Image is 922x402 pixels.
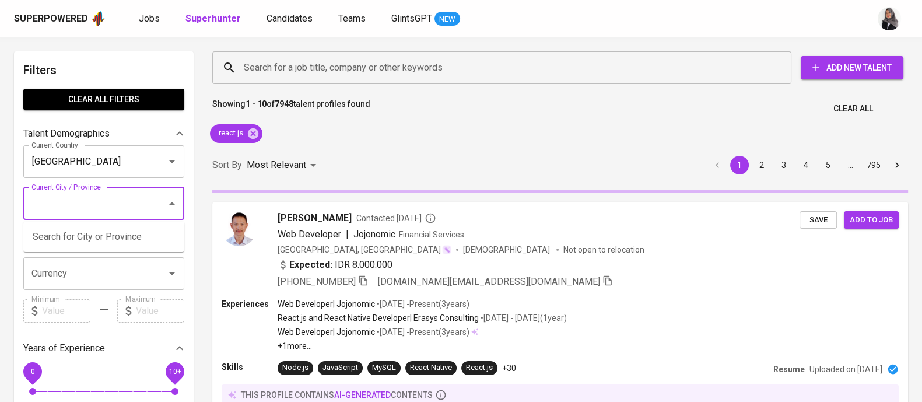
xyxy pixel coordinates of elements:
[399,230,464,239] span: Financial Services
[164,153,180,170] button: Open
[375,298,469,310] p: • [DATE] - Present ( 3 years )
[247,158,306,172] p: Most Relevant
[14,10,106,27] a: Superpoweredapp logo
[14,12,88,26] div: Superpowered
[706,156,908,174] nav: pagination navigation
[278,276,356,287] span: [PHONE_NUMBER]
[801,56,903,79] button: Add New Talent
[222,361,278,373] p: Skills
[800,211,837,229] button: Save
[278,326,375,338] p: Web Developer | Jojonomic
[30,367,34,375] span: 0
[356,212,436,224] span: Contacted [DATE]
[282,362,308,373] div: Node.js
[378,276,600,287] span: [DOMAIN_NAME][EMAIL_ADDRESS][DOMAIN_NAME]
[210,124,262,143] div: react.js
[278,312,479,324] p: React.js and React Native Developer | Erasys Consulting
[210,128,250,139] span: react.js
[278,258,392,272] div: IDR 8.000.000
[863,156,884,174] button: Go to page 795
[241,389,433,401] p: this profile contains contents
[212,158,242,172] p: Sort By
[375,326,469,338] p: • [DATE] - Present ( 3 years )
[833,102,873,116] span: Clear All
[164,265,180,282] button: Open
[23,89,184,110] button: Clear All filters
[829,98,878,120] button: Clear All
[185,13,241,24] b: Superhunter
[434,13,460,25] span: NEW
[774,156,793,174] button: Go to page 3
[278,298,375,310] p: Web Developer | Jojonomic
[185,12,243,26] a: Superhunter
[278,340,567,352] p: +1 more ...
[139,12,162,26] a: Jobs
[23,341,105,355] p: Years of Experience
[809,363,882,375] p: Uploaded on [DATE]
[479,312,567,324] p: • [DATE] - [DATE] ( 1 year )
[212,98,370,120] p: Showing of talent profiles found
[267,13,313,24] span: Candidates
[346,228,349,242] span: |
[247,155,320,176] div: Most Relevant
[466,362,493,373] div: React.js
[888,156,906,174] button: Go to next page
[164,195,180,212] button: Close
[563,244,644,256] p: Not open to relocation
[322,362,358,373] div: JavaScript
[425,212,436,224] svg: By Batam recruiter
[278,229,341,240] span: Web Developer
[773,363,805,375] p: Resume
[805,214,831,227] span: Save
[278,211,352,225] span: [PERSON_NAME]
[410,362,452,373] div: React Native
[267,12,315,26] a: Candidates
[338,13,366,24] span: Teams
[841,159,860,171] div: …
[23,222,184,252] div: Search for City or Province
[391,13,432,24] span: GlintsGPT
[23,61,184,79] h6: Filters
[90,10,106,27] img: app logo
[338,12,368,26] a: Teams
[222,211,257,246] img: d642ccc4f6f76a2eae5d8316e9e4bb2d.jpg
[502,362,516,374] p: +30
[275,99,293,109] b: 7948
[23,337,184,360] div: Years of Experience
[353,229,395,240] span: Jojonomic
[23,122,184,145] div: Talent Demographics
[878,7,901,30] img: sinta.windasari@glints.com
[797,156,815,174] button: Go to page 4
[246,99,267,109] b: 1 - 10
[23,127,110,141] p: Talent Demographics
[463,244,552,256] span: [DEMOGRAPHIC_DATA]
[33,92,175,107] span: Clear All filters
[844,211,899,229] button: Add to job
[222,298,278,310] p: Experiences
[810,61,894,75] span: Add New Talent
[850,214,893,227] span: Add to job
[391,12,460,26] a: GlintsGPT NEW
[372,362,396,373] div: MySQL
[23,234,184,257] div: Expected Salary
[169,367,181,375] span: 10+
[334,390,391,400] span: AI-generated
[42,299,90,323] input: Value
[442,245,451,254] img: magic_wand.svg
[289,258,332,272] b: Expected:
[819,156,837,174] button: Go to page 5
[139,13,160,24] span: Jobs
[730,156,749,174] button: page 1
[136,299,184,323] input: Value
[752,156,771,174] button: Go to page 2
[278,244,451,256] div: [GEOGRAPHIC_DATA], [GEOGRAPHIC_DATA]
